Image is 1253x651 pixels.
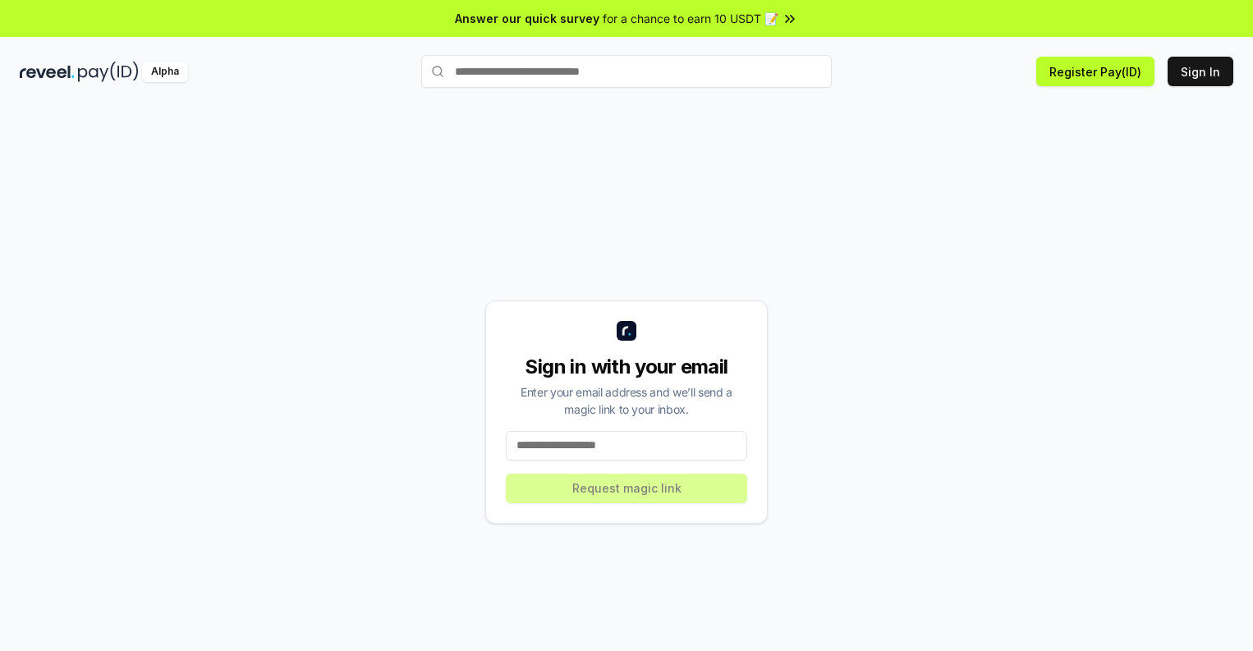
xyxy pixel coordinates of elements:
button: Register Pay(ID) [1036,57,1154,86]
img: pay_id [78,62,139,82]
img: logo_small [617,321,636,341]
img: reveel_dark [20,62,75,82]
div: Alpha [142,62,188,82]
div: Enter your email address and we’ll send a magic link to your inbox. [506,383,747,418]
div: Sign in with your email [506,354,747,380]
span: Answer our quick survey [455,10,599,27]
button: Sign In [1168,57,1233,86]
span: for a chance to earn 10 USDT 📝 [603,10,778,27]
